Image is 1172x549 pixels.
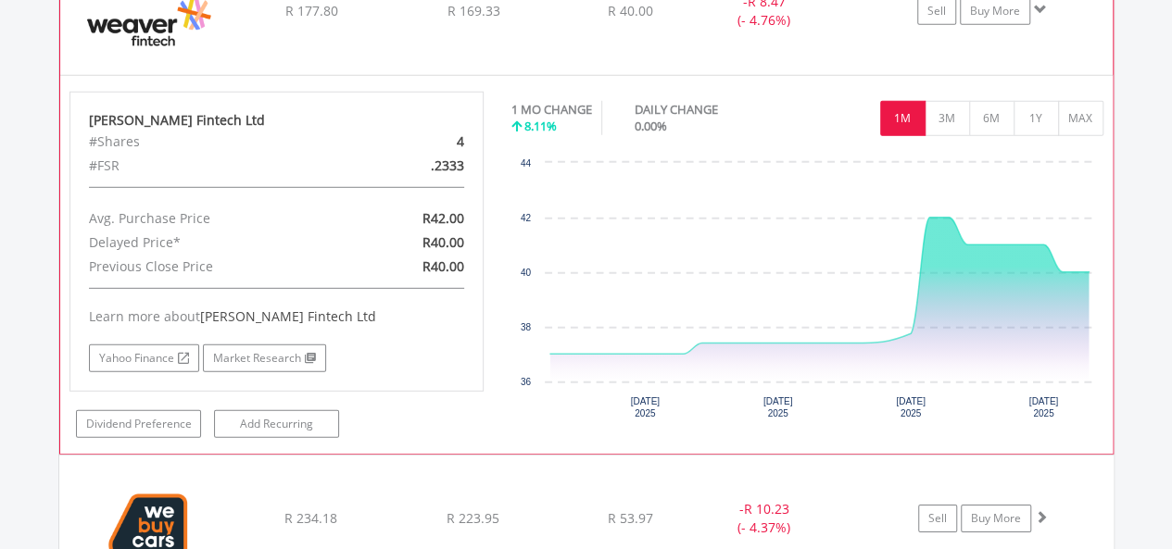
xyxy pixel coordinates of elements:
span: R 234.18 [284,509,337,527]
a: Add Recurring [214,410,339,438]
text: [DATE] 2025 [896,396,926,418]
span: R 223.95 [447,509,499,527]
div: #FSR [75,154,344,178]
div: - (- 4.37%) [695,500,835,537]
div: #Shares [75,130,344,154]
span: R 169.33 [447,2,499,19]
button: MAX [1058,101,1103,136]
div: Previous Close Price [75,255,344,279]
div: Learn more about [89,307,465,326]
text: 44 [521,158,532,168]
span: R 53.97 [608,509,653,527]
span: R40.00 [422,257,464,275]
span: R 177.80 [284,2,337,19]
text: 40 [521,268,532,278]
div: 4 [344,130,478,154]
span: [PERSON_NAME] Fintech Ltd [200,307,376,325]
span: R42.00 [422,209,464,227]
text: [DATE] 2025 [630,396,660,418]
a: Buy More [961,505,1031,532]
button: 3M [925,101,970,136]
div: [PERSON_NAME] Fintech Ltd [89,111,465,130]
div: 1 MO CHANGE [511,101,592,119]
text: [DATE] 2025 [763,396,793,418]
text: [DATE] 2025 [1029,396,1059,418]
button: 1Y [1014,101,1059,136]
text: 38 [521,322,532,332]
a: Yahoo Finance [89,344,199,372]
button: 6M [969,101,1014,136]
span: R 10.23 [744,500,789,518]
div: DAILY CHANGE [635,101,783,119]
span: R 40.00 [608,2,653,19]
div: Delayed Price* [75,231,344,255]
a: Sell [918,505,957,532]
span: R40.00 [422,233,464,251]
a: Market Research [203,344,326,372]
button: 1M [880,101,926,136]
span: 0.00% [635,118,667,134]
div: Avg. Purchase Price [75,206,344,231]
text: 42 [521,213,532,223]
div: .2333 [344,154,478,178]
span: 8.11% [524,118,557,134]
div: Chart. Highcharts interactive chart. [511,154,1103,431]
svg: Interactive chart [511,154,1103,431]
text: 36 [521,377,532,387]
a: Dividend Preference [76,410,201,438]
